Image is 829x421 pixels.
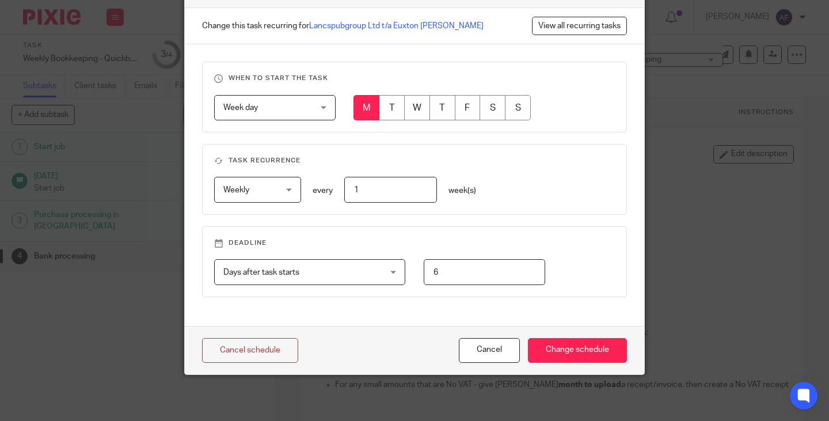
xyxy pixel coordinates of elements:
input: Change schedule [528,338,627,363]
h3: Task recurrence [214,156,615,165]
span: Change this task recurring for [202,20,484,32]
a: Lancspubgroup Ltd t/a Euxton [PERSON_NAME] [309,22,484,30]
h3: Deadline [214,238,615,248]
span: Weekly [223,186,249,194]
span: Days after task starts [223,268,299,276]
span: Week day [223,104,258,112]
h3: When to start the task [214,74,615,83]
a: View all recurring tasks [532,17,627,35]
button: Cancel [459,338,520,363]
span: week(s) [448,187,476,195]
a: Cancel schedule [202,338,298,363]
p: every [313,185,333,196]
